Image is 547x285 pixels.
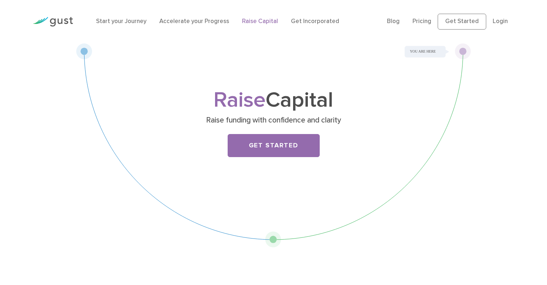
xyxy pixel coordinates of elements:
[159,18,229,25] a: Accelerate your Progress
[132,90,416,110] h1: Capital
[134,115,413,125] p: Raise funding with confidence and clarity
[493,18,508,25] a: Login
[291,18,339,25] a: Get Incorporated
[214,87,266,113] span: Raise
[438,14,486,30] a: Get Started
[387,18,400,25] a: Blog
[96,18,146,25] a: Start your Journey
[228,134,320,157] a: Get Started
[33,17,73,27] img: Gust Logo
[242,18,278,25] a: Raise Capital
[412,18,431,25] a: Pricing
